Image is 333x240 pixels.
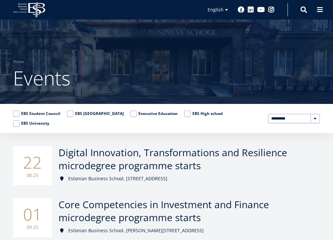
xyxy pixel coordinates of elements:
a: Instagram [268,6,275,13]
small: 09.25 [19,224,45,231]
a: Facebook [238,6,244,13]
small: 08.25 [19,172,45,179]
h1: Events [13,65,320,91]
span: Core Competencies in Investment and Finance microdegree programme starts [58,198,269,224]
div: 01 [13,198,52,237]
div: Estonian Business School, [STREET_ADDRESS] [58,175,320,182]
label: Executive Education [130,110,178,117]
a: Youtube [257,6,265,13]
div: 22 [13,146,52,185]
label: EBS [GEOGRAPHIC_DATA] [67,110,124,117]
a: Linkedin [248,6,254,13]
label: EBS University [13,120,49,127]
span: Digital Innovation, Transformations and Resilience microdegree programme starts [58,146,287,172]
a: Home [13,58,24,65]
label: EBS Student Council [13,110,60,117]
label: EBS High school [184,110,223,117]
div: Estonian Business School, [PERSON_NAME][STREET_ADDRESS] [58,227,320,234]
